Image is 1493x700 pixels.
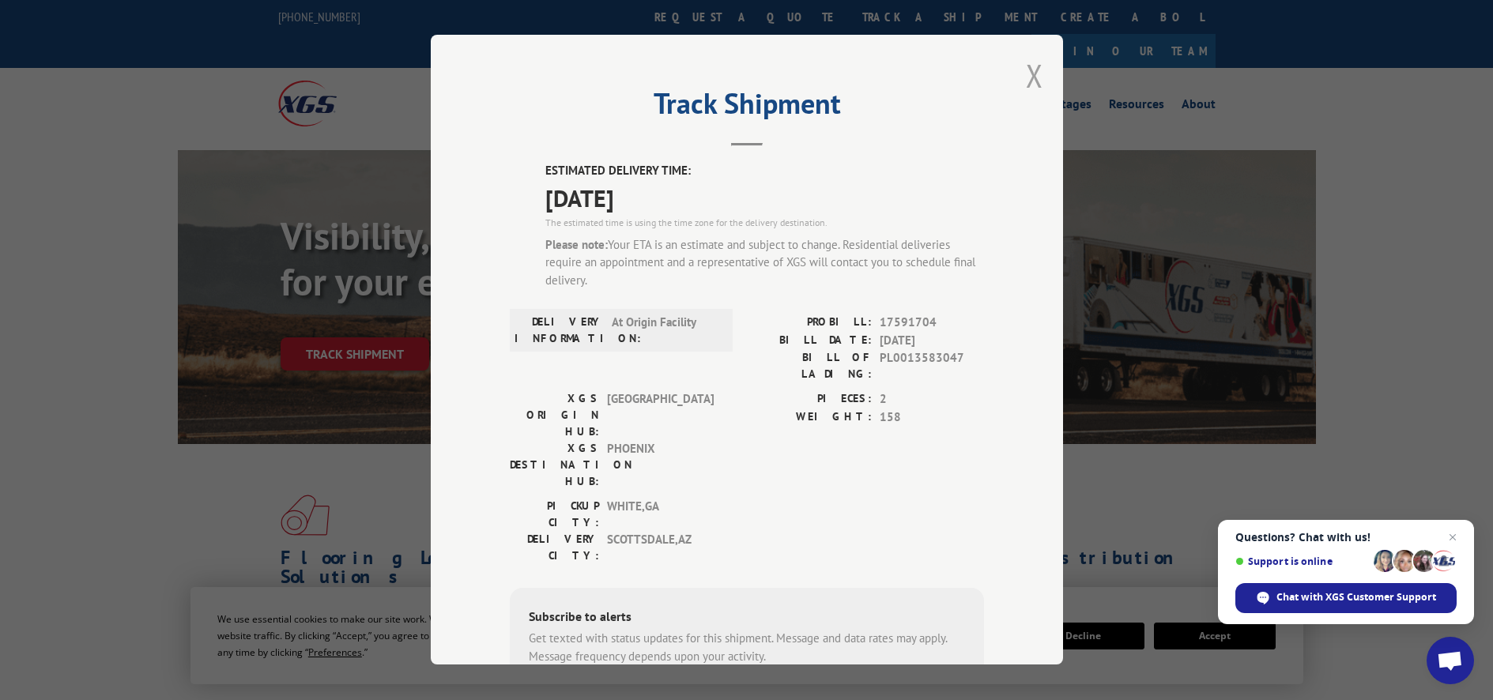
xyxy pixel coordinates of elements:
h2: Track Shipment [510,92,984,122]
span: At Origin Facility [612,314,718,347]
span: [GEOGRAPHIC_DATA] [607,390,714,440]
span: SCOTTSDALE , AZ [607,531,714,564]
label: PROBILL: [747,314,872,332]
div: Get texted with status updates for this shipment. Message and data rates may apply. Message frequ... [529,630,965,665]
label: DELIVERY CITY: [510,531,599,564]
label: BILL DATE: [747,332,872,350]
label: WEIGHT: [747,408,872,427]
div: Chat with XGS Customer Support [1235,583,1457,613]
div: Your ETA is an estimate and subject to change. Residential deliveries require an appointment and ... [545,236,984,290]
div: Subscribe to alerts [529,607,965,630]
label: DELIVERY INFORMATION: [515,314,604,347]
label: ESTIMATED DELIVERY TIME: [545,162,984,180]
span: 17591704 [880,314,984,332]
label: PIECES: [747,390,872,408]
span: Questions? Chat with us! [1235,531,1457,544]
label: XGS DESTINATION HUB: [510,440,599,490]
strong: Please note: [545,237,608,252]
span: PL0013583047 [880,349,984,382]
span: Support is online [1235,555,1368,567]
label: XGS ORIGIN HUB: [510,390,599,440]
span: PHOENIX [607,440,714,490]
span: Close chat [1443,528,1462,547]
label: PICKUP CITY: [510,498,599,531]
span: Chat with XGS Customer Support [1276,590,1436,604]
label: BILL OF LADING: [747,349,872,382]
span: [DATE] [880,332,984,350]
button: Close modal [1026,55,1043,96]
div: The estimated time is using the time zone for the delivery destination. [545,216,984,230]
span: 2 [880,390,984,408]
span: WHITE , GA [607,498,714,531]
div: Open chat [1427,637,1474,684]
span: [DATE] [545,180,984,216]
span: 158 [880,408,984,427]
